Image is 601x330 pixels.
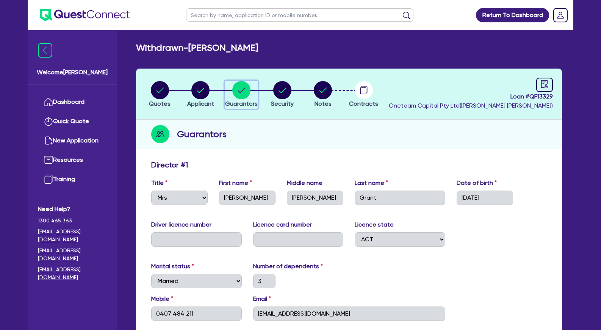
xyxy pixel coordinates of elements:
[177,127,227,141] h2: Guarantors
[315,100,332,107] span: Notes
[151,125,169,143] img: step-icon
[149,81,171,109] button: Quotes
[540,80,549,88] span: audit
[44,136,53,145] img: new-application
[44,117,53,126] img: quick-quote
[38,247,106,263] a: [EMAIL_ADDRESS][DOMAIN_NAME]
[349,100,378,107] span: Contracts
[38,170,106,189] a: Training
[225,81,258,109] button: Guarantors
[186,8,413,22] input: Search by name, application ID or mobile number...
[149,100,171,107] span: Quotes
[253,294,271,303] label: Email
[389,102,553,109] span: Oneteam Capital Pty Ltd ( [PERSON_NAME] [PERSON_NAME] )
[38,43,52,58] img: icon-menu-close
[37,68,108,77] span: Welcome [PERSON_NAME]
[551,5,570,25] a: Dropdown toggle
[136,42,258,53] h2: Withdrawn - [PERSON_NAME]
[457,178,497,188] label: Date of birth
[151,160,188,169] h3: Director # 1
[38,92,106,112] a: Dashboard
[253,220,312,229] label: Licence card number
[225,100,258,107] span: Guarantors
[151,262,194,271] label: Marital status
[38,228,106,244] a: [EMAIL_ADDRESS][DOMAIN_NAME]
[313,81,332,109] button: Notes
[389,92,553,101] span: Loan # QF13329
[44,175,53,184] img: training
[38,131,106,150] a: New Application
[271,81,294,109] button: Security
[187,81,214,109] button: Applicant
[38,266,106,282] a: [EMAIL_ADDRESS][DOMAIN_NAME]
[40,9,130,21] img: quest-connect-logo-blue
[476,8,549,22] a: Return To Dashboard
[271,100,294,107] span: Security
[151,294,173,303] label: Mobile
[38,205,106,214] span: Need Help?
[38,112,106,131] a: Quick Quote
[287,178,322,188] label: Middle name
[187,100,214,107] span: Applicant
[457,191,513,205] input: DD / MM / YYYY
[38,150,106,170] a: Resources
[38,217,106,225] span: 1300 465 363
[355,178,388,188] label: Last name
[355,220,394,229] label: Licence state
[219,178,252,188] label: First name
[151,178,167,188] label: Title
[253,262,323,271] label: Number of dependents
[349,81,379,109] button: Contracts
[151,220,211,229] label: Driver licence number
[44,155,53,164] img: resources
